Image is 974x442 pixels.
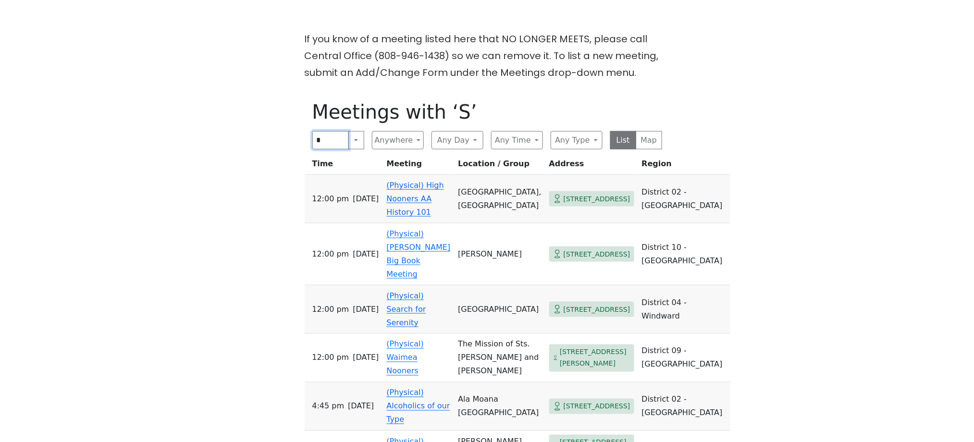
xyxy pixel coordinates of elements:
button: Search [348,131,364,149]
button: Any Time [491,131,543,149]
td: The Mission of Sts. [PERSON_NAME] and [PERSON_NAME] [454,334,545,382]
td: District 02 - [GEOGRAPHIC_DATA] [638,382,730,431]
button: Any Day [432,131,483,149]
span: 12:00 PM [312,192,349,206]
h1: Meetings with ‘S’ [312,100,662,123]
td: [PERSON_NAME] [454,223,545,285]
td: District 09 - [GEOGRAPHIC_DATA] [638,334,730,382]
a: (Physical) Search for Serenity [387,291,426,327]
span: 4:45 PM [312,400,345,413]
td: District 02 - [GEOGRAPHIC_DATA] [638,175,730,223]
span: [STREET_ADDRESS][PERSON_NAME] [560,346,630,370]
span: 12:00 PM [312,247,349,261]
a: (Physical) High Nooners AA History 101 [387,181,444,217]
button: Any Type [551,131,603,149]
td: District 10 - [GEOGRAPHIC_DATA] [638,223,730,285]
th: Time [305,157,383,175]
span: 12:00 PM [312,303,349,316]
th: Meeting [383,157,455,175]
span: [DATE] [353,192,379,206]
th: Region [638,157,730,175]
th: Location / Group [454,157,545,175]
td: [GEOGRAPHIC_DATA] [454,285,545,334]
a: (Physical) Alcoholics of our Type [387,388,450,424]
td: [GEOGRAPHIC_DATA], [GEOGRAPHIC_DATA] [454,175,545,223]
span: [DATE] [353,351,379,365]
td: District 04 - Windward [638,285,730,334]
input: Search [312,131,349,149]
span: [DATE] [353,303,379,316]
a: (Physical) [PERSON_NAME] Big Book Meeting [387,229,451,279]
p: If you know of a meeting listed here that NO LONGER MEETS, please call Central Office (808-946-14... [305,31,670,81]
span: [DATE] [353,247,379,261]
span: 12:00 PM [312,351,349,365]
a: (Physical) Waimea Nooners [387,340,424,376]
span: [STREET_ADDRESS] [564,401,630,413]
span: [DATE] [348,400,374,413]
button: Map [636,131,662,149]
span: [STREET_ADDRESS] [564,304,630,316]
th: Address [545,157,638,175]
button: Anywhere [372,131,424,149]
span: [STREET_ADDRESS] [564,193,630,205]
button: List [610,131,637,149]
span: [STREET_ADDRESS] [564,248,630,260]
td: Ala Moana [GEOGRAPHIC_DATA] [454,382,545,431]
